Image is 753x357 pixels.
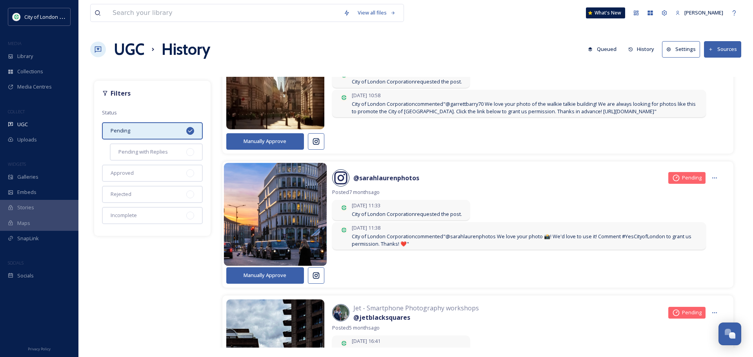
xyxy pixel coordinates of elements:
[28,346,51,352] span: Privacy Policy
[224,153,327,276] img: 18000152.jpg
[111,190,131,198] span: Rejected
[352,202,462,209] span: [DATE] 11:33
[340,204,348,212] img: 354633849_641918134643224_7365946917959491822_n.jpg
[17,235,39,242] span: SnapLink
[352,78,462,85] span: City of London Corporation requested the post.
[662,41,704,57] a: Settings
[353,173,419,183] a: @sarahlaurenphotos
[17,68,43,75] span: Collections
[353,174,419,182] strong: @ sarahlaurenphotos
[111,89,131,98] strong: Filters
[17,83,52,91] span: Media Centres
[354,5,400,20] a: View all files
[114,38,144,61] a: UGC
[24,13,87,20] span: City of London Corporation
[17,204,34,211] span: Stories
[352,346,462,353] span: City of London Corporation requested the post.
[13,13,20,21] img: 354633849_641918134643224_7365946917959491822_n.jpg
[586,7,625,18] a: What's New
[340,339,348,347] img: 354633849_641918134643224_7365946917959491822_n.jpg
[332,188,722,196] span: Posted 7 months ago
[352,224,698,232] span: [DATE] 11:38
[17,121,28,128] span: UGC
[340,226,348,234] img: 354633849_641918134643224_7365946917959491822_n.jpg
[584,42,620,57] button: Queued
[682,309,702,316] span: Pending
[111,169,134,177] span: Approved
[682,174,702,181] span: Pending
[352,92,698,99] span: [DATE] 10:58
[353,303,479,313] span: Jet - Smartphone Photography workshops
[352,100,698,115] span: City of London Corporation commented "@garrettbarry70 We love your photo of the walkie talkie bui...
[624,42,658,57] button: History
[353,313,479,322] a: @jetblacksquares
[684,9,723,16] span: [PERSON_NAME]
[109,4,340,22] input: Search your library
[17,136,37,143] span: Uploads
[17,272,34,279] span: Socials
[17,173,38,181] span: Galleries
[584,42,624,57] a: Queued
[671,5,727,20] a: [PERSON_NAME]
[102,109,117,116] span: Status
[17,188,36,196] span: Embeds
[8,109,25,114] span: COLLECT
[704,41,741,57] button: Sources
[226,267,304,283] button: Manually Approve
[118,148,168,156] span: Pending with Replies
[718,323,741,345] button: Open Chat
[352,337,462,345] span: [DATE] 16:41
[8,161,26,167] span: WIDGETS
[17,53,33,60] span: Library
[662,41,700,57] button: Settings
[226,22,324,139] img: 18049685426105885.webp
[340,94,348,101] img: 354633849_641918134643224_7365946917959491822_n.jpg
[8,260,24,266] span: SOCIALS
[333,305,349,321] img: 184848784_1433693166971324_6606279340327034037_n.jpg
[226,133,304,149] button: Manually Approve
[332,324,722,332] span: Posted 5 months ago
[111,212,137,219] span: Incomplete
[162,38,210,61] h1: History
[353,313,410,322] strong: @ jetblacksquares
[8,40,22,46] span: MEDIA
[624,42,662,57] a: History
[352,233,698,248] span: City of London Corporation commented "@sarahlaurenphotos We love your photo 📸! We'd love to use i...
[111,127,130,134] span: Pending
[352,210,462,218] span: City of London Corporation requested the post.
[17,219,30,227] span: Maps
[28,344,51,353] a: Privacy Policy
